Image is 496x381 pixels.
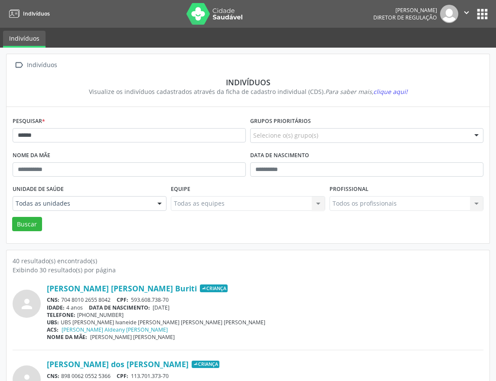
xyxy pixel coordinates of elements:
label: Data de nascimento [250,149,309,162]
a: Indivíduos [3,31,46,48]
span: Todas as unidades [16,199,149,208]
div: 40 resultado(s) encontrado(s) [13,256,483,265]
span: Selecione o(s) grupo(s) [253,131,318,140]
span: CNS: [47,296,59,304]
label: Profissional [330,183,369,196]
label: Grupos prioritários [250,115,311,128]
a: [PERSON_NAME] [PERSON_NAME] Buriti [47,284,197,293]
div: Indivíduos [19,77,477,87]
img: img [440,5,458,23]
span: CNS: [47,372,59,380]
span: TELEFONE: [47,311,75,319]
button: apps [475,6,490,22]
label: Equipe [171,183,190,196]
div: 898 0062 0552 5366 [47,372,483,380]
span: UBS: [47,319,59,326]
div: Visualize os indivíduos cadastrados através da ficha de cadastro individual (CDS). [19,87,477,96]
label: Nome da mãe [13,149,50,162]
span: Diretor de regulação [373,14,437,21]
span: CPF: [117,296,128,304]
i:  [13,59,25,71]
div: UBS [PERSON_NAME] Ivaneide [PERSON_NAME] [PERSON_NAME] [PERSON_NAME] [47,319,483,326]
span: [PERSON_NAME] [PERSON_NAME] [90,333,175,341]
span: Indivíduos [23,10,50,17]
button: Buscar [12,217,42,232]
span: Criança [192,361,219,368]
i: Para saber mais, [325,87,408,96]
a: [PERSON_NAME] Aldeany [PERSON_NAME] [62,326,168,333]
div: [PERSON_NAME] [373,6,437,14]
div: [PHONE_NUMBER] [47,311,483,319]
span: IDADE: [47,304,65,311]
a: [PERSON_NAME] dos [PERSON_NAME] [47,359,189,369]
span: clique aqui! [373,87,408,96]
label: Unidade de saúde [13,183,64,196]
span: NOME DA MÃE: [47,333,87,341]
span: Criança [200,284,228,292]
div: Indivíduos [25,59,59,71]
i: person [19,296,35,312]
a: Indivíduos [6,6,50,21]
div: 4 anos [47,304,483,311]
div: 704 8010 2655 8042 [47,296,483,304]
label: Pesquisar [13,115,45,128]
i:  [462,8,471,17]
span: CPF: [117,372,128,380]
a:  Indivíduos [13,59,59,71]
span: [DATE] [153,304,170,311]
button:  [458,5,475,23]
span: 113.701.373-70 [131,372,169,380]
span: DATA DE NASCIMENTO: [89,304,150,311]
div: Exibindo 30 resultado(s) por página [13,265,483,274]
span: ACS: [47,326,59,333]
span: 593.608.738-70 [131,296,169,304]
